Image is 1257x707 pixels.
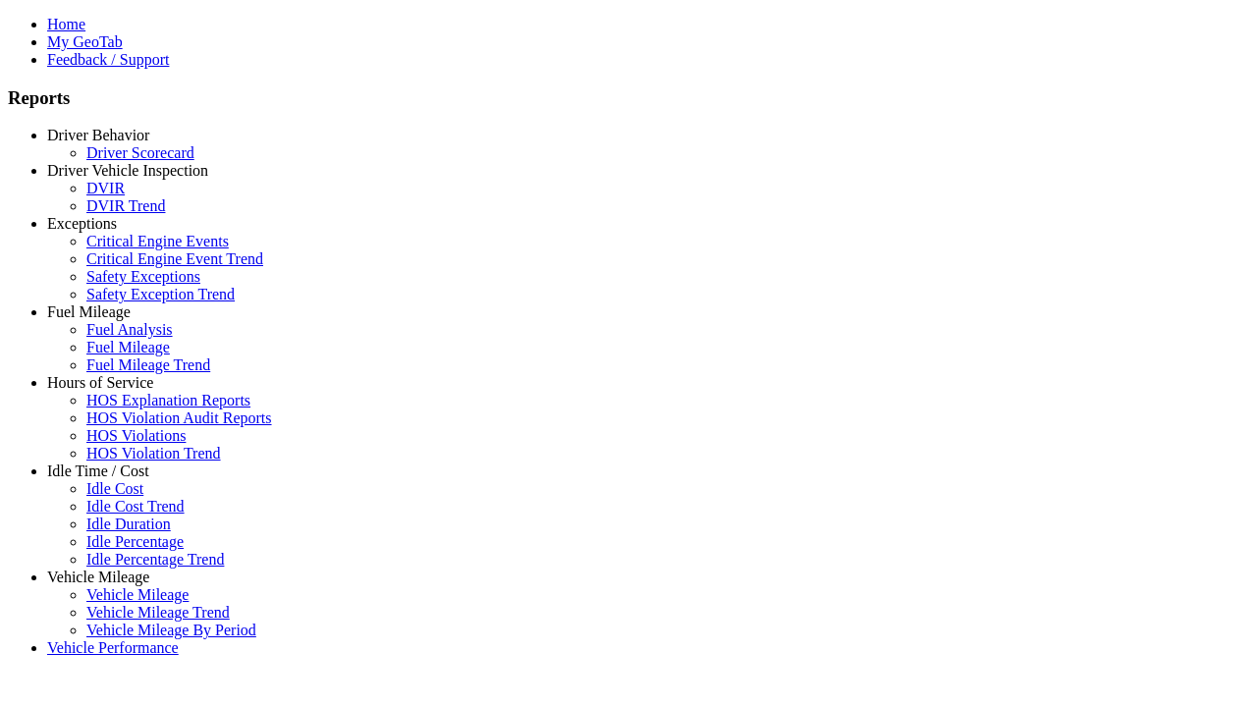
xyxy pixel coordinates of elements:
a: Critical Engine Events [86,233,229,249]
a: Vehicle Mileage Trend [86,604,230,621]
h3: Reports [8,87,1249,109]
a: Hours of Service [47,374,153,391]
a: Safety Exceptions [86,268,200,285]
a: Exceptions [47,215,117,232]
a: Vehicle Mileage [86,586,189,603]
a: Driver Vehicle Inspection [47,162,208,179]
a: Idle Cost Trend [86,498,185,515]
a: Idle Duration [86,516,171,532]
a: Driver Scorecard [86,144,194,161]
a: Fuel Mileage Trend [86,356,210,373]
a: Feedback / Support [47,51,169,68]
a: Critical Engine Event Trend [86,250,263,267]
a: Idle Percentage [86,533,184,550]
a: Fuel Analysis [86,321,173,338]
a: Fuel Mileage [47,303,131,320]
a: Idle Cost [86,480,143,497]
a: Vehicle Mileage [47,569,149,585]
a: HOS Violations [86,427,186,444]
a: Home [47,16,85,32]
a: Vehicle Mileage By Period [86,622,256,638]
a: My GeoTab [47,33,123,50]
a: Safety Exception Trend [86,286,235,302]
a: HOS Violation Audit Reports [86,409,272,426]
a: HOS Explanation Reports [86,392,250,408]
a: HOS Violation Trend [86,445,221,462]
a: Idle Percentage Trend [86,551,224,568]
a: Fuel Mileage [86,339,170,355]
a: Driver Behavior [47,127,149,143]
a: Vehicle Performance [47,639,179,656]
a: Idle Time / Cost [47,462,149,479]
a: DVIR [86,180,125,196]
a: DVIR Trend [86,197,165,214]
